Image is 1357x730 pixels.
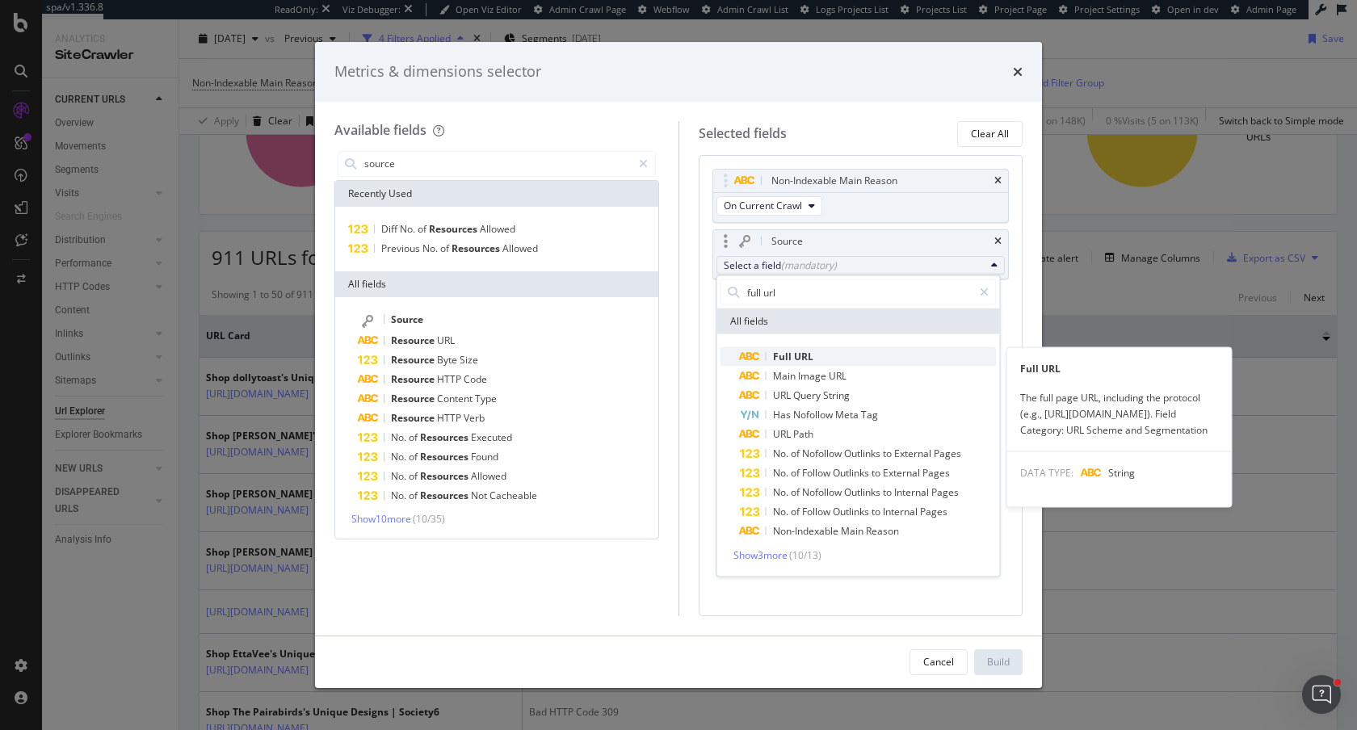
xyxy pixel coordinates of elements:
[957,121,1023,147] button: Clear All
[716,256,1006,275] button: Select a field(mandatory)
[894,485,931,499] span: Internal
[400,222,418,236] span: No.
[934,447,961,460] span: Pages
[931,485,959,499] span: Pages
[1007,361,1232,377] div: Full URL
[437,372,464,386] span: HTTP
[746,280,973,304] input: Search by field name
[502,241,538,255] span: Allowed
[409,450,420,464] span: of
[391,392,437,405] span: Resource
[802,447,844,460] span: Nofollow
[791,466,802,480] span: of
[1007,390,1232,438] div: The full page URL, including the protocol (e.g., [URL][DOMAIN_NAME]). Field Category: URL Scheme ...
[773,466,791,480] span: No.
[381,222,400,236] span: Diff
[335,181,658,207] div: Recently Used
[1020,466,1073,480] span: DATA TYPE:
[1013,61,1023,82] div: times
[866,524,899,538] span: Reason
[844,485,883,499] span: Outlinks
[437,353,460,367] span: Byte
[712,229,1010,279] div: SourcetimesSelect a field(mandatory)All fieldsShow3more(10/13)
[773,447,791,460] span: No.
[452,241,502,255] span: Resources
[391,313,423,326] span: Source
[773,524,841,538] span: Non-Indexable
[994,237,1002,246] div: times
[464,411,485,425] span: Verb
[883,485,894,499] span: to
[460,353,478,367] span: Size
[471,450,498,464] span: Found
[773,350,794,363] span: Full
[391,372,437,386] span: Resource
[409,489,420,502] span: of
[798,369,829,383] span: Image
[793,427,813,441] span: Path
[861,408,878,422] span: Tag
[717,308,1000,334] div: All fields
[475,392,497,405] span: Type
[829,369,847,383] span: URL
[471,469,506,483] span: Allowed
[351,512,411,526] span: Show 10 more
[437,334,455,347] span: URL
[420,430,471,444] span: Resources
[1302,675,1341,714] iframe: Intercom live chat
[971,127,1009,141] div: Clear All
[420,489,471,502] span: Resources
[773,505,791,518] span: No.
[773,388,793,402] span: URL
[391,450,409,464] span: No.
[835,408,861,422] span: Meta
[883,466,922,480] span: External
[480,222,515,236] span: Allowed
[363,152,632,176] input: Search by field name
[437,392,475,405] span: Content
[923,655,954,669] div: Cancel
[793,388,823,402] span: Query
[910,649,968,675] button: Cancel
[833,505,872,518] span: Outlinks
[791,447,802,460] span: of
[391,489,409,502] span: No.
[418,222,429,236] span: of
[791,485,802,499] span: of
[464,372,487,386] span: Code
[872,466,883,480] span: to
[781,258,837,272] div: (mandatory)
[724,199,802,212] span: On Current Crawl
[789,548,821,562] span: ( 10 / 13 )
[391,411,437,425] span: Resource
[920,505,947,518] span: Pages
[802,466,833,480] span: Follow
[381,241,422,255] span: Previous
[334,121,426,139] div: Available fields
[391,353,437,367] span: Resource
[413,512,445,526] span: ( 10 / 35 )
[440,241,452,255] span: of
[724,258,985,272] div: Select a field
[987,655,1010,669] div: Build
[335,271,658,297] div: All fields
[429,222,480,236] span: Resources
[771,173,897,189] div: Non-Indexable Main Reason
[315,42,1042,688] div: modal
[471,489,489,502] span: Not
[794,350,813,363] span: URL
[733,548,788,562] span: Show 3 more
[712,169,1010,223] div: Non-Indexable Main ReasontimesOn Current Crawl
[716,196,822,216] button: On Current Crawl
[823,388,850,402] span: String
[391,430,409,444] span: No.
[841,524,866,538] span: Main
[922,466,950,480] span: Pages
[409,469,420,483] span: of
[883,447,894,460] span: to
[844,447,883,460] span: Outlinks
[489,489,537,502] span: Cacheable
[699,124,787,143] div: Selected fields
[802,485,844,499] span: Nofollow
[974,649,1023,675] button: Build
